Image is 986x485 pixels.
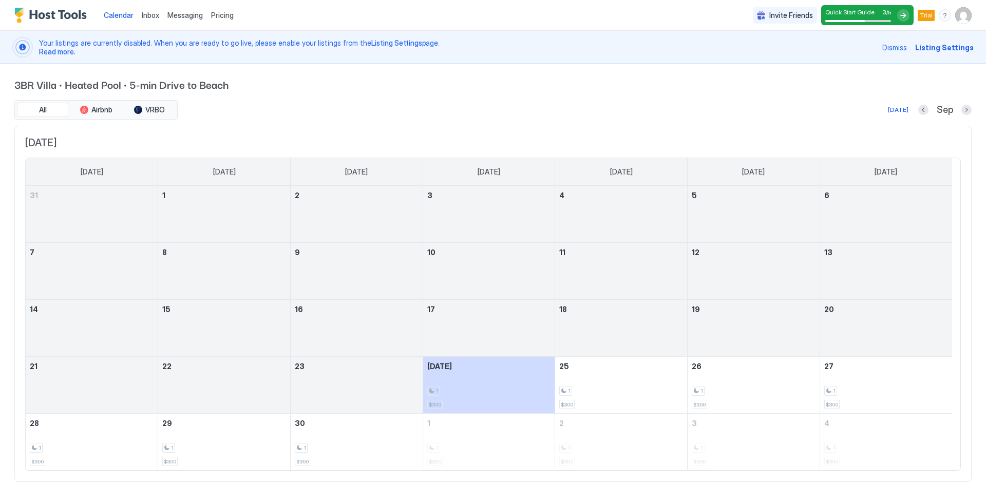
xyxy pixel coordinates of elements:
button: Previous month [918,105,928,115]
a: September 3, 2025 [423,186,555,205]
a: September 17, 2025 [423,300,555,319]
a: September 13, 2025 [820,243,952,262]
span: [DATE] [610,167,633,177]
span: 17 [427,305,435,314]
a: Friday [732,158,775,186]
a: Read more. [39,47,75,56]
span: 21 [30,362,37,371]
span: 29 [162,419,172,428]
a: September 10, 2025 [423,243,555,262]
td: September 21, 2025 [26,357,158,414]
span: Messaging [167,11,203,20]
a: September 28, 2025 [26,414,158,433]
span: 1 [171,444,174,451]
span: Airbnb [91,105,112,114]
span: 13 [824,248,832,257]
span: 1 [162,191,165,200]
iframe: Intercom live chat [10,450,35,475]
span: 4 [559,191,564,200]
span: $300 [296,458,309,465]
span: 6 [824,191,829,200]
td: October 2, 2025 [555,414,688,471]
span: 28 [30,419,39,428]
td: September 2, 2025 [290,186,423,243]
a: September 7, 2025 [26,243,158,262]
td: September 11, 2025 [555,243,688,300]
span: 27 [824,362,833,371]
a: September 19, 2025 [688,300,820,319]
span: Calendar [104,11,134,20]
span: 31 [30,191,38,200]
span: $300 [561,401,573,408]
td: October 3, 2025 [688,414,820,471]
div: menu [939,9,951,22]
a: September 22, 2025 [158,357,290,376]
a: September 24, 2025 [423,357,555,376]
a: September 1, 2025 [158,186,290,205]
span: 10 [427,248,435,257]
span: 14 [30,305,38,314]
td: September 29, 2025 [158,414,291,471]
a: September 21, 2025 [26,357,158,376]
span: VRBO [145,105,165,114]
a: Messaging [167,10,203,21]
span: Invite Friends [769,11,813,20]
span: $300 [826,401,838,408]
td: October 4, 2025 [820,414,952,471]
a: September 11, 2025 [555,243,687,262]
span: 18 [559,305,567,314]
span: 12 [692,248,699,257]
a: September 8, 2025 [158,243,290,262]
a: October 1, 2025 [423,414,555,433]
span: Quick Start Guide [825,8,875,16]
a: September 30, 2025 [291,414,423,433]
a: Monday [203,158,246,186]
span: 20 [824,305,834,314]
td: August 31, 2025 [26,186,158,243]
span: 1 [427,419,430,428]
span: 9 [295,248,300,257]
span: 19 [692,305,700,314]
span: 1 [39,444,41,451]
a: Inbox [142,10,159,21]
span: 1 [833,387,836,394]
a: Thursday [600,158,643,186]
span: Trial [920,11,933,20]
a: September 9, 2025 [291,243,423,262]
span: $300 [693,401,706,408]
td: September 12, 2025 [688,243,820,300]
span: 25 [559,362,569,371]
a: September 5, 2025 [688,186,820,205]
span: Inbox [142,11,159,20]
span: [DATE] [81,167,103,177]
span: Your listings are currently disabled. When you are ready to go live, please enable your listings ... [39,38,876,56]
span: 1 [436,387,439,394]
div: User profile [955,7,972,24]
a: September 20, 2025 [820,300,952,319]
span: 15 [162,305,170,314]
a: October 2, 2025 [555,414,687,433]
td: September 27, 2025 [820,357,952,414]
span: 2 [295,191,299,200]
td: September 13, 2025 [820,243,952,300]
span: 2 [559,419,564,428]
a: October 3, 2025 [688,414,820,433]
span: 1 [304,444,306,451]
td: September 18, 2025 [555,300,688,357]
a: Host Tools Logo [14,8,91,23]
td: September 26, 2025 [688,357,820,414]
td: October 1, 2025 [423,414,555,471]
span: $300 [429,401,441,408]
button: All [17,103,68,117]
td: September 7, 2025 [26,243,158,300]
a: September 26, 2025 [688,357,820,376]
span: 3 [427,191,432,200]
span: 1 [700,387,703,394]
button: Airbnb [70,103,122,117]
td: September 25, 2025 [555,357,688,414]
td: September 4, 2025 [555,186,688,243]
a: September 14, 2025 [26,300,158,319]
td: September 28, 2025 [26,414,158,471]
span: Pricing [211,11,234,20]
